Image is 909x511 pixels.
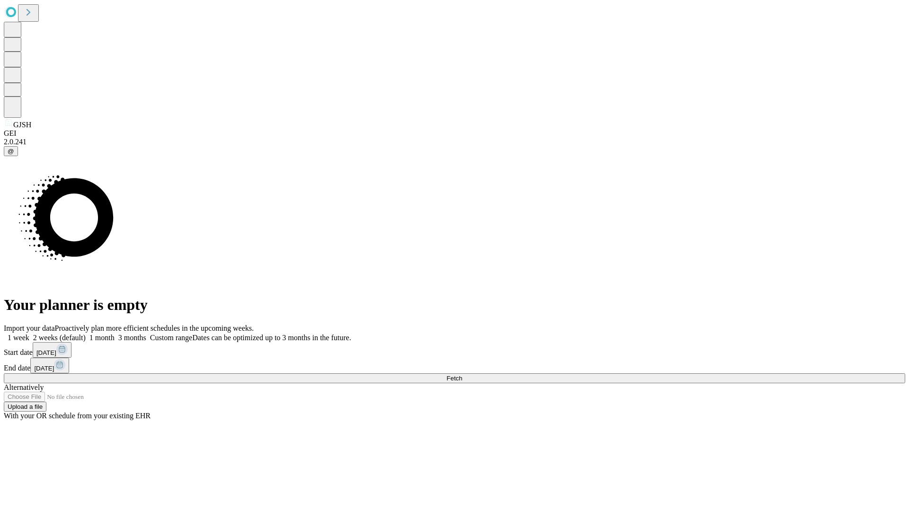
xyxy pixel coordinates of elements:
button: @ [4,146,18,156]
button: [DATE] [33,342,71,358]
span: Custom range [150,334,192,342]
span: 1 month [89,334,115,342]
span: Dates can be optimized up to 3 months in the future. [192,334,351,342]
button: [DATE] [30,358,69,373]
span: @ [8,148,14,155]
h1: Your planner is empty [4,296,905,314]
span: Import your data [4,324,55,332]
div: 2.0.241 [4,138,905,146]
span: 2 weeks (default) [33,334,86,342]
span: Proactively plan more efficient schedules in the upcoming weeks. [55,324,254,332]
div: End date [4,358,905,373]
span: [DATE] [36,349,56,356]
span: GJSH [13,121,31,129]
span: Fetch [446,375,462,382]
button: Upload a file [4,402,46,412]
span: [DATE] [34,365,54,372]
button: Fetch [4,373,905,383]
span: 3 months [118,334,146,342]
span: Alternatively [4,383,44,391]
div: GEI [4,129,905,138]
span: With your OR schedule from your existing EHR [4,412,151,420]
div: Start date [4,342,905,358]
span: 1 week [8,334,29,342]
